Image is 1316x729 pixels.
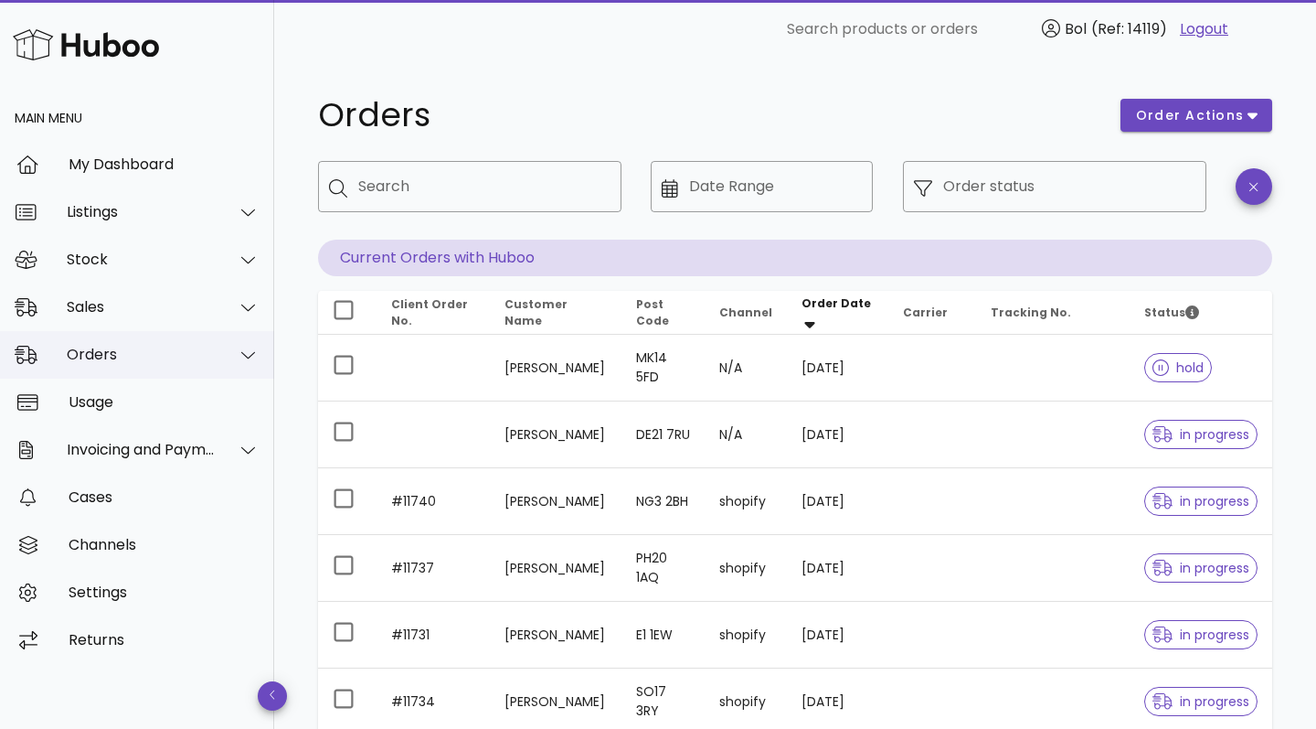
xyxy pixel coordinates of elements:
[1152,695,1249,708] span: in progress
[621,535,705,602] td: PH20 1AQ
[1152,495,1249,508] span: in progress
[787,402,889,468] td: [DATE]
[621,402,705,468] td: DE21 7RU
[705,291,787,335] th: Channel
[1065,18,1087,39] span: Bol
[1144,305,1199,320] span: Status
[69,155,260,173] div: My Dashboard
[69,631,260,649] div: Returns
[903,305,948,320] span: Carrier
[67,346,216,363] div: Orders
[787,468,889,535] td: [DATE]
[67,203,216,220] div: Listings
[787,291,889,335] th: Order Date: Sorted descending. Activate to remove sorting.
[1152,562,1249,574] span: in progress
[888,291,976,335] th: Carrier
[787,535,889,602] td: [DATE]
[705,335,787,402] td: N/A
[621,335,705,402] td: MK14 5FD
[318,240,1272,276] p: Current Orders with Huboo
[377,291,490,335] th: Client Order No.
[1091,18,1167,39] span: (Ref: 14119)
[621,602,705,669] td: E1 1EW
[719,305,772,320] span: Channel
[377,468,490,535] td: #11740
[1135,106,1245,125] span: order actions
[801,295,871,311] span: Order Date
[621,468,705,535] td: NG3 2BH
[490,335,621,402] td: [PERSON_NAME]
[787,335,889,402] td: [DATE]
[976,291,1130,335] th: Tracking No.
[490,535,621,602] td: [PERSON_NAME]
[1180,18,1228,40] a: Logout
[490,602,621,669] td: [PERSON_NAME]
[69,536,260,553] div: Channels
[490,291,621,335] th: Customer Name
[490,468,621,535] td: [PERSON_NAME]
[69,488,260,506] div: Cases
[504,296,568,328] span: Customer Name
[991,305,1071,320] span: Tracking No.
[705,602,787,669] td: shopify
[69,393,260,411] div: Usage
[318,99,1098,132] h1: Orders
[787,602,889,669] td: [DATE]
[377,602,490,669] td: #11731
[1152,428,1249,441] span: in progress
[69,584,260,601] div: Settings
[490,402,621,468] td: [PERSON_NAME]
[636,296,669,328] span: Post Code
[1152,628,1249,641] span: in progress
[67,298,216,316] div: Sales
[67,251,216,268] div: Stock
[1130,291,1272,335] th: Status
[377,535,490,602] td: #11737
[705,535,787,602] td: shopify
[705,402,787,468] td: N/A
[705,468,787,535] td: shopify
[67,441,216,458] div: Invoicing and Payments
[13,25,159,64] img: Huboo Logo
[621,291,705,335] th: Post Code
[391,296,468,328] span: Client Order No.
[1120,99,1272,132] button: order actions
[1152,361,1204,374] span: hold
